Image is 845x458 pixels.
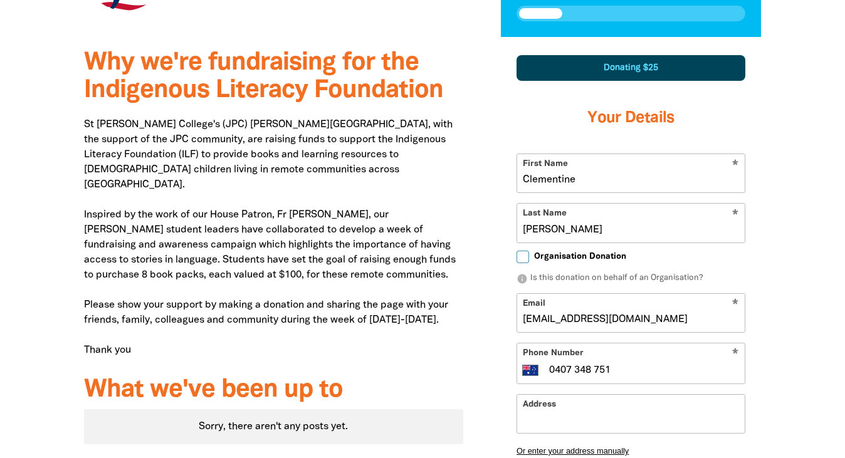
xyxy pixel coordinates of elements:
h3: Your Details [517,93,745,143]
i: Required [732,348,738,360]
input: Organisation Donation [517,251,529,263]
p: Is this donation on behalf of an Organisation? [517,273,745,285]
div: Paginated content [84,409,463,444]
i: info [517,273,528,284]
span: Why we're fundraising for the Indigenous Literacy Foundation [84,51,443,102]
div: Sorry, there aren't any posts yet. [84,409,463,444]
button: Or enter your address manually [517,446,745,455]
h3: What we've been up to [84,377,463,404]
p: St [PERSON_NAME] College's (JPC) [PERSON_NAME][GEOGRAPHIC_DATA], with the support of the JPC comm... [84,117,463,358]
div: Donating $25 [517,55,745,81]
span: Organisation Donation [534,251,626,263]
